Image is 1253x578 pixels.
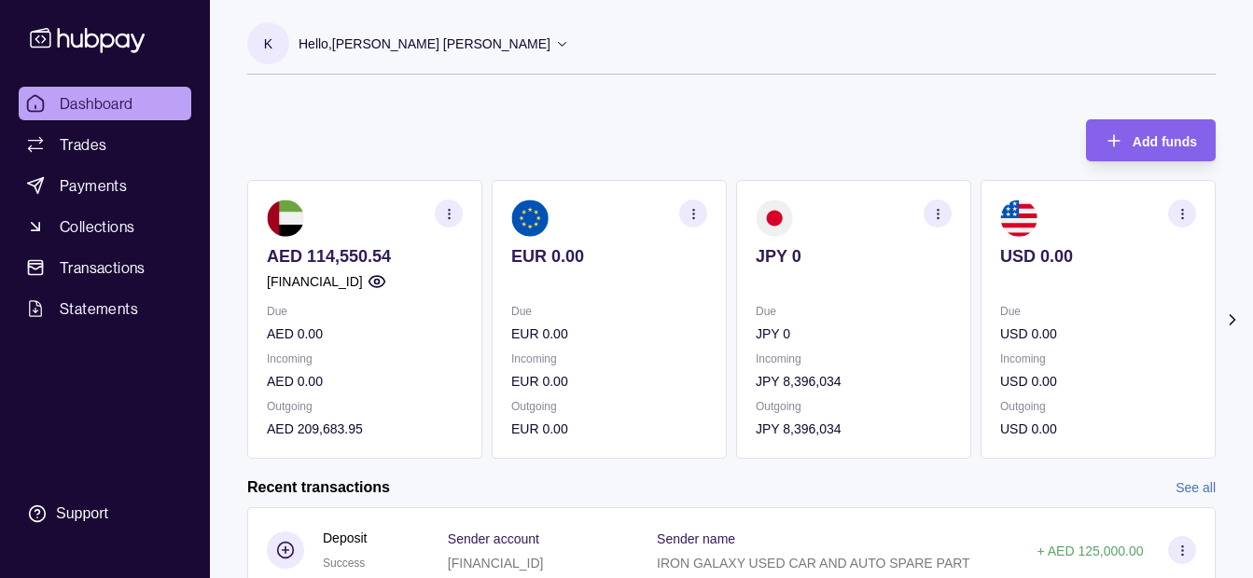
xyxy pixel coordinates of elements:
[267,371,463,392] p: AED 0.00
[1176,477,1216,498] a: See all
[267,200,304,237] img: ae
[247,477,390,498] h2: Recent transactions
[448,556,544,571] p: [FINANCIAL_ID]
[511,396,707,417] p: Outgoing
[511,371,707,392] p: EUR 0.00
[267,246,463,267] p: AED 114,550.54
[1133,134,1197,149] span: Add funds
[511,349,707,369] p: Incoming
[1000,419,1196,439] p: USD 0.00
[511,301,707,322] p: Due
[267,323,463,344] p: AED 0.00
[264,34,272,54] p: K
[756,301,952,322] p: Due
[511,246,707,267] p: EUR 0.00
[756,200,793,237] img: jp
[19,87,191,120] a: Dashboard
[60,133,106,156] span: Trades
[1086,119,1216,161] button: Add funds
[756,371,952,392] p: JPY 8,396,034
[657,531,735,546] p: Sender name
[60,215,134,238] span: Collections
[323,557,365,570] span: Success
[60,92,133,115] span: Dashboard
[756,246,952,267] p: JPY 0
[1037,544,1143,558] p: + AED 125,000.00
[323,528,367,548] p: Deposit
[756,323,952,344] p: JPY 0
[299,34,550,54] p: Hello, [PERSON_NAME] [PERSON_NAME]
[1000,200,1037,237] img: us
[267,396,463,417] p: Outgoing
[1000,246,1196,267] p: USD 0.00
[511,200,549,237] img: eu
[756,349,952,369] p: Incoming
[267,271,363,292] p: [FINANCIAL_ID]
[19,210,191,243] a: Collections
[19,128,191,161] a: Trades
[1000,396,1196,417] p: Outgoing
[1000,323,1196,344] p: USD 0.00
[1000,349,1196,369] p: Incoming
[60,174,127,197] span: Payments
[19,292,191,325] a: Statements
[60,256,146,279] span: Transactions
[1000,301,1196,322] p: Due
[267,419,463,439] p: AED 209,683.95
[19,494,191,533] a: Support
[1000,371,1196,392] p: USD 0.00
[19,251,191,284] a: Transactions
[448,531,539,546] p: Sender account
[267,301,463,322] p: Due
[56,503,108,524] div: Support
[511,323,707,344] p: EUR 0.00
[19,169,191,202] a: Payments
[756,419,952,439] p: JPY 8,396,034
[267,349,463,369] p: Incoming
[60,297,138,320] span: Statements
[511,419,707,439] p: EUR 0.00
[756,396,952,417] p: Outgoing
[657,556,970,571] p: IRON GALAXY USED CAR AND AUTO SPARE PART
